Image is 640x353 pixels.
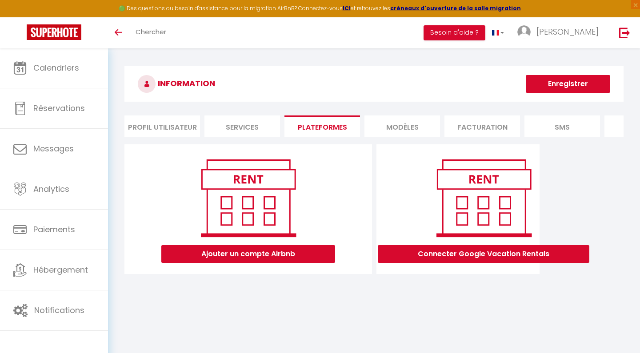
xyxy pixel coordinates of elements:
[536,26,599,37] span: [PERSON_NAME]
[161,245,335,263] button: Ajouter un compte Airbnb
[444,115,520,137] li: Facturation
[524,115,600,137] li: SMS
[390,4,521,12] a: créneaux d'ouverture de la salle migration
[136,27,166,36] span: Chercher
[619,27,630,38] img: logout
[124,115,200,137] li: Profil Utilisateur
[129,17,173,48] a: Chercher
[33,264,88,275] span: Hébergement
[34,305,84,316] span: Notifications
[343,4,351,12] a: ICI
[364,115,440,137] li: MODÈLES
[284,115,360,137] li: Plateformes
[427,155,540,241] img: rent.png
[33,143,74,154] span: Messages
[424,25,485,40] button: Besoin d'aide ?
[192,155,305,241] img: rent.png
[204,115,280,137] li: Services
[33,224,75,235] span: Paiements
[124,66,624,102] h3: INFORMATION
[526,75,610,93] button: Enregistrer
[33,62,79,73] span: Calendriers
[511,17,610,48] a: ... [PERSON_NAME]
[517,25,531,39] img: ...
[27,24,81,40] img: Super Booking
[33,183,69,194] span: Analytics
[378,245,589,263] button: Connecter Google Vacation Rentals
[33,103,85,114] span: Réservations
